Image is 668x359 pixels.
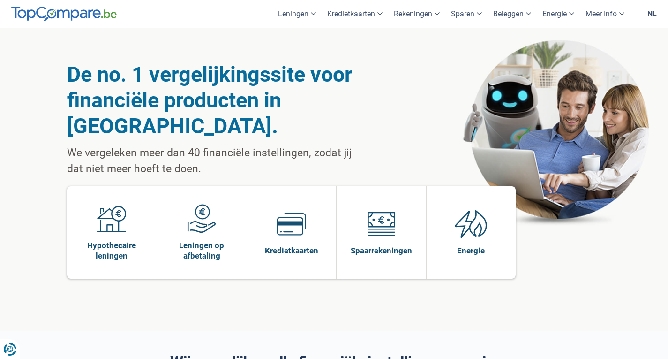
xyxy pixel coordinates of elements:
[367,209,396,238] img: Spaarrekeningen
[457,245,485,256] span: Energie
[67,61,361,139] h1: De no. 1 vergelijkingssite voor financiële producten in [GEOGRAPHIC_DATA].
[67,145,361,177] p: We vergeleken meer dan 40 financiële instellingen, zodat jij dat niet meer hoeft te doen.
[247,186,337,279] a: Kredietkaarten Kredietkaarten
[72,240,152,261] span: Hypothecaire leningen
[162,240,242,261] span: Leningen op afbetaling
[351,245,412,256] span: Spaarrekeningen
[11,7,117,22] img: TopCompare
[337,186,426,279] a: Spaarrekeningen Spaarrekeningen
[187,204,216,233] img: Leningen op afbetaling
[455,209,488,238] img: Energie
[157,186,247,279] a: Leningen op afbetaling Leningen op afbetaling
[97,204,126,233] img: Hypothecaire leningen
[67,186,157,279] a: Hypothecaire leningen Hypothecaire leningen
[265,245,318,256] span: Kredietkaarten
[277,209,306,238] img: Kredietkaarten
[427,186,516,279] a: Energie Energie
